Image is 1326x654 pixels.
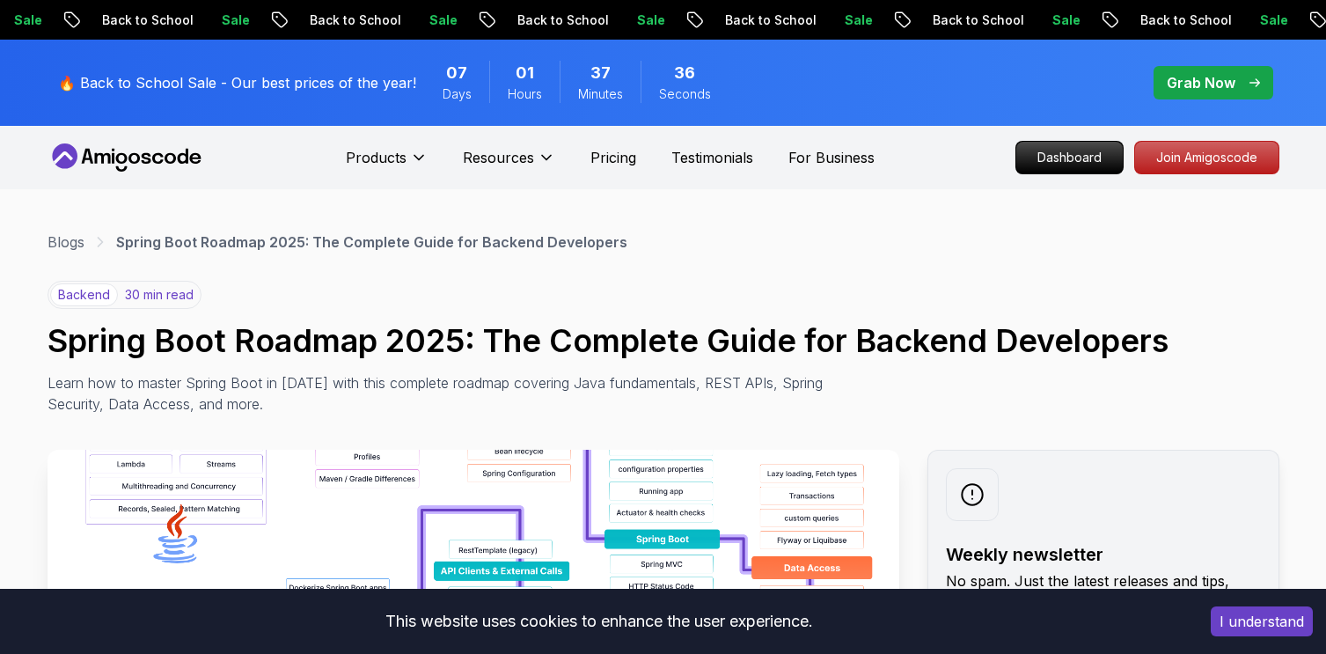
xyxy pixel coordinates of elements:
[902,11,1022,29] p: Back to School
[508,85,542,103] span: Hours
[50,283,118,306] p: backend
[1211,606,1313,636] button: Accept cookies
[578,85,623,103] span: Minutes
[1135,142,1278,173] p: Join Amigoscode
[443,85,472,103] span: Days
[674,61,695,85] span: 36 Seconds
[1015,141,1124,174] a: Dashboard
[1022,11,1078,29] p: Sale
[13,602,1184,641] div: This website uses cookies to enhance the user experience.
[1016,142,1123,173] p: Dashboard
[814,11,870,29] p: Sale
[946,542,1261,567] h2: Weekly newsletter
[116,231,627,253] p: Spring Boot Roadmap 2025: The Complete Guide for Backend Developers
[659,85,711,103] span: Seconds
[590,147,636,168] a: Pricing
[946,570,1261,634] p: No spam. Just the latest releases and tips, interesting articles, and exclusive interviews in you...
[125,286,194,304] p: 30 min read
[1167,72,1235,93] p: Grab Now
[694,11,814,29] p: Back to School
[346,147,428,182] button: Products
[346,147,407,168] p: Products
[71,11,191,29] p: Back to School
[590,61,611,85] span: 37 Minutes
[671,147,753,168] a: Testimonials
[463,147,555,182] button: Resources
[1110,11,1229,29] p: Back to School
[399,11,455,29] p: Sale
[463,147,534,168] p: Resources
[788,147,875,168] a: For Business
[191,11,247,29] p: Sale
[606,11,663,29] p: Sale
[48,231,84,253] a: Blogs
[58,72,416,93] p: 🔥 Back to School Sale - Our best prices of the year!
[48,323,1279,358] h1: Spring Boot Roadmap 2025: The Complete Guide for Backend Developers
[279,11,399,29] p: Back to School
[48,372,836,415] p: Learn how to master Spring Boot in [DATE] with this complete roadmap covering Java fundamentals, ...
[446,61,467,85] span: 7 Days
[1134,141,1279,174] a: Join Amigoscode
[516,61,534,85] span: 1 Hours
[1229,11,1286,29] p: Sale
[487,11,606,29] p: Back to School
